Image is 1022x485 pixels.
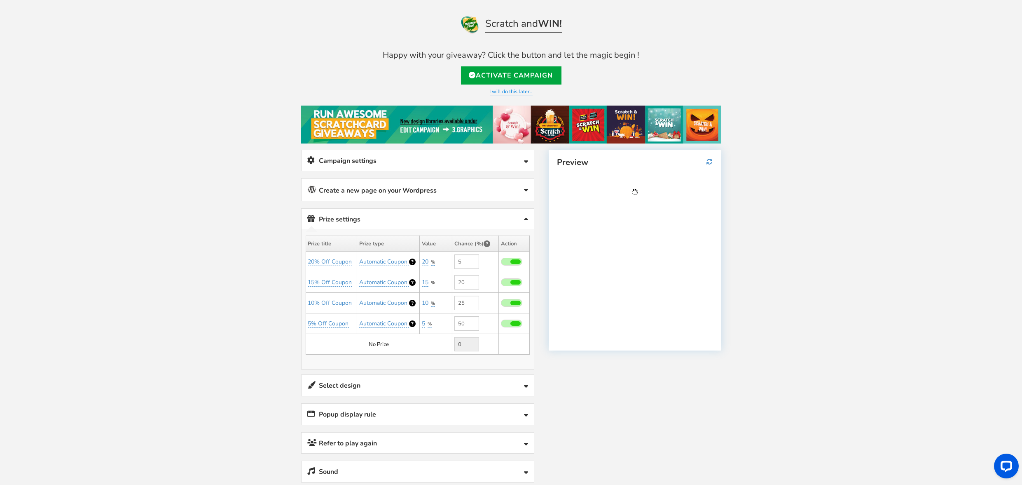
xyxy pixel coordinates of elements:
img: festival-poster-2020.jpg [301,106,721,144]
th: Prize type [357,236,420,252]
a: % [428,321,432,327]
a: Refer to play again [302,433,534,454]
th: Prize title [306,236,357,252]
input: Value not editable [454,337,479,351]
a: Popup display rule [302,404,534,425]
a: 15% Off Coupon [308,278,352,287]
span: Automatic Coupon [359,258,407,266]
a: 10% Off Coupon [308,299,352,307]
iframe: LiveChat chat widget [987,450,1022,485]
a: % [431,259,435,266]
span: % [431,300,435,306]
a: Campaign settings [302,150,534,171]
a: Automatic Coupon [359,278,409,287]
a: Automatic Coupon [359,320,409,328]
a: Activate Campaign [461,66,561,85]
a: 10 [422,299,428,307]
a: Select design [302,375,534,396]
a: % [431,280,435,286]
a: Automatic Coupon [359,299,409,307]
th: Chance (%) [452,236,498,252]
span: Automatic Coupon [359,299,407,307]
th: Value [420,236,452,252]
a: % [431,300,435,307]
strong: WIN! [538,17,562,30]
th: Action [498,236,529,252]
a: 5% Off Coupon [308,320,349,328]
a: Prize settings [302,209,534,230]
h4: Happy with your giveaway? Click the button and let the magic begin ! [301,51,721,60]
a: Sound [302,461,534,482]
h4: Preview [557,158,713,167]
img: Scratch and Win [460,14,480,34]
span: Automatic Coupon [359,278,407,286]
a: 20 [422,258,428,266]
span: Scratch and [485,18,562,33]
a: Automatic Coupon [359,258,409,266]
a: Create a new page on your Wordpress [302,179,534,201]
td: No Prize [306,334,452,355]
a: I will do this later.. [490,88,533,96]
a: 20% Off Coupon [308,258,352,266]
a: 5 [422,320,425,328]
a: 15 [422,278,428,287]
span: Automatic Coupon [359,320,407,327]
